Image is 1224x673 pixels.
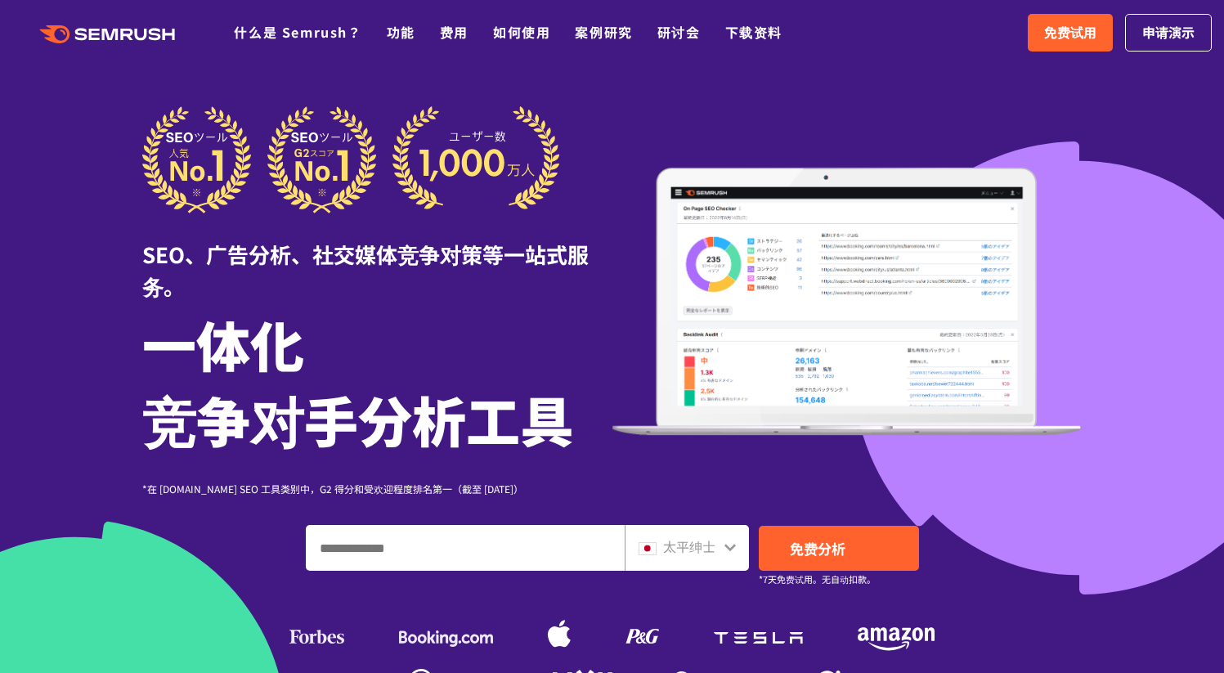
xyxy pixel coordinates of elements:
[1142,22,1195,42] font: 申请演示
[142,239,589,301] font: SEO、广告分析、社交媒体竞争对策等一站式服务。
[790,538,845,559] font: 免费分析
[142,304,304,383] font: 一体化
[440,22,469,42] a: 费用
[663,536,715,556] font: 太平绅士
[1044,22,1096,42] font: 免费试用
[725,22,782,42] a: 下载资料
[493,22,550,42] a: 如何使用
[234,22,361,42] a: 什么是 Semrush？
[1125,14,1212,52] a: 申请演示
[1028,14,1113,52] a: 免费试用
[307,526,624,570] input: 输入域名、关键字或 URL
[387,22,415,42] a: 功能
[759,572,876,586] font: *7天免费试用。无自动扣款。
[142,379,574,458] font: 竞争对手分析工具
[575,22,632,42] a: 案例研究
[657,22,701,42] a: 研讨会
[759,526,919,571] a: 免费分析
[142,482,523,496] font: *在 [DOMAIN_NAME] SEO 工具类别中，G2 得分和受欢迎程度排名第一（截至 [DATE]）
